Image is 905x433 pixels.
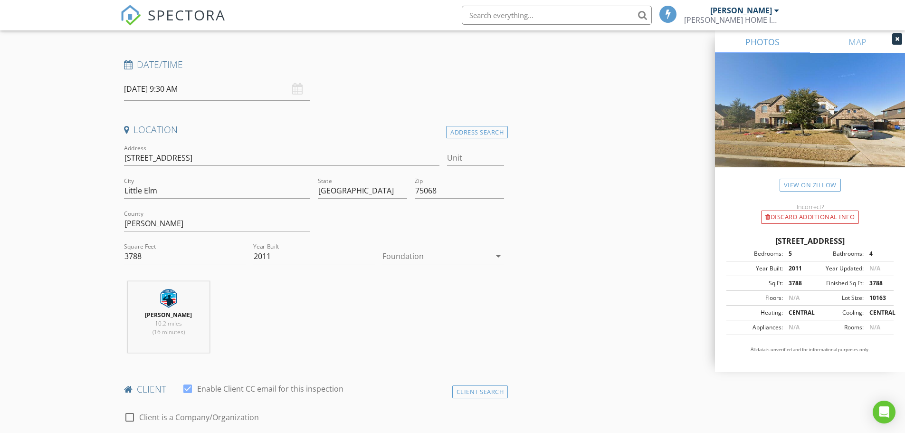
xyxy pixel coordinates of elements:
[462,6,652,25] input: Search everything...
[783,279,810,288] div: 3788
[729,323,783,332] div: Appliances:
[124,383,505,395] h4: client
[864,308,891,317] div: CENTRAL
[810,294,864,302] div: Lot Size:
[684,15,779,25] div: ROCKHILL HOME INSPECTIONS PLLC
[783,264,810,273] div: 2011
[715,203,905,211] div: Incorrect?
[729,308,783,317] div: Heating:
[152,328,185,336] span: (16 minutes)
[124,58,505,71] h4: Date/Time
[729,279,783,288] div: Sq Ft:
[783,250,810,258] div: 5
[729,264,783,273] div: Year Built:
[120,13,226,33] a: SPECTORA
[159,289,178,308] img: veteran_logo.png
[810,30,905,53] a: MAP
[715,53,905,190] img: streetview
[761,211,859,224] div: Discard Additional info
[145,311,192,319] strong: [PERSON_NAME]
[869,264,880,272] span: N/A
[139,413,259,422] label: Client is a Company/Organization
[729,294,783,302] div: Floors:
[810,308,864,317] div: Cooling:
[873,401,895,423] div: Open Intercom Messenger
[864,279,891,288] div: 3788
[148,5,226,25] span: SPECTORA
[864,250,891,258] div: 4
[810,264,864,273] div: Year Updated:
[155,319,182,327] span: 10.2 miles
[810,250,864,258] div: Bathrooms:
[452,385,508,398] div: Client Search
[729,250,783,258] div: Bedrooms:
[446,126,508,139] div: Address Search
[124,124,505,136] h4: Location
[715,30,810,53] a: PHOTOS
[120,5,141,26] img: The Best Home Inspection Software - Spectora
[124,77,310,101] input: Select date
[710,6,772,15] div: [PERSON_NAME]
[783,308,810,317] div: CENTRAL
[869,323,880,331] span: N/A
[789,323,800,331] span: N/A
[810,323,864,332] div: Rooms:
[493,250,504,262] i: arrow_drop_down
[726,235,894,247] div: [STREET_ADDRESS]
[789,294,800,302] span: N/A
[726,346,894,353] p: All data is unverified and for informational purposes only.
[810,279,864,288] div: Finished Sq Ft:
[780,179,841,192] a: View on Zillow
[197,384,343,394] label: Enable Client CC email for this inspection
[864,294,891,302] div: 10163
